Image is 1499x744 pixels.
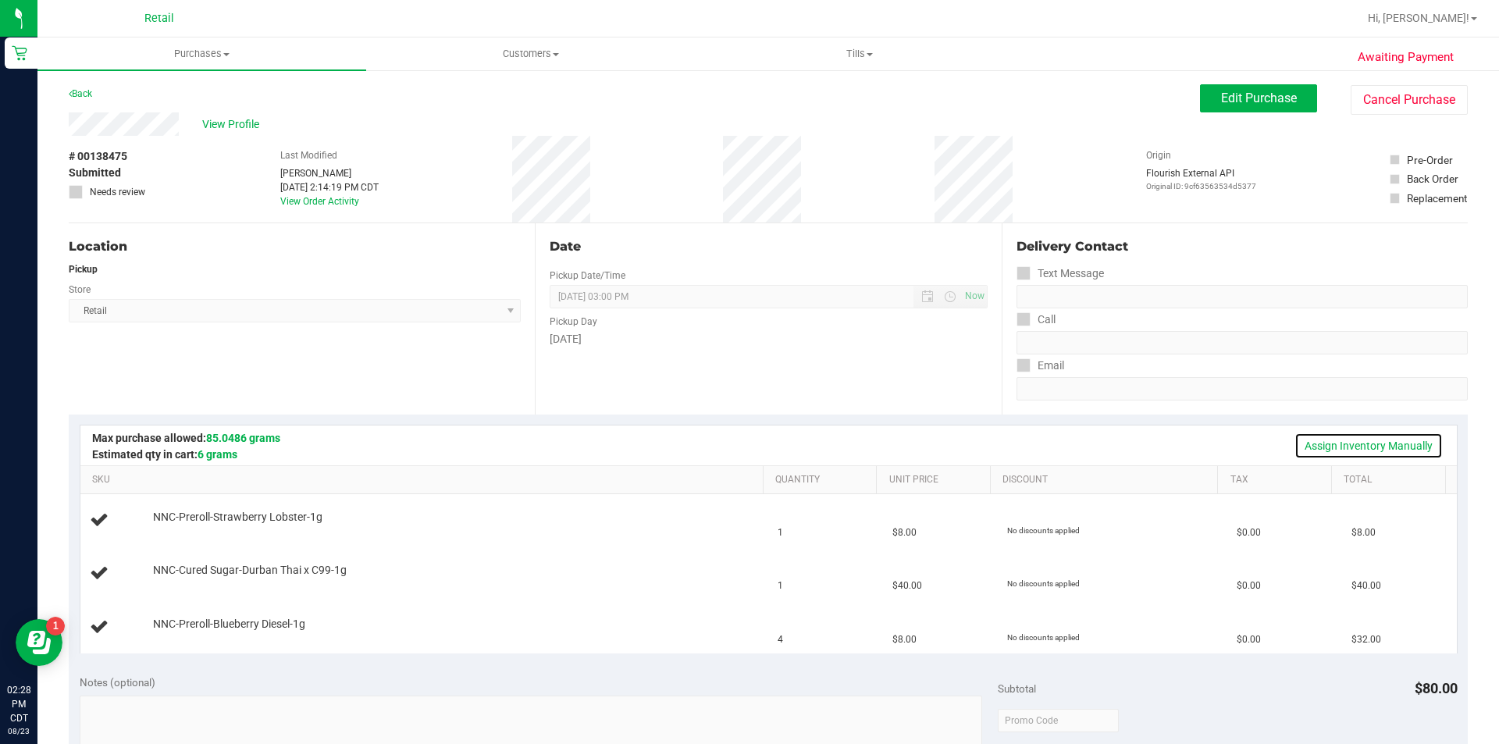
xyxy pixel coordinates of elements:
a: Quantity [775,474,871,486]
div: Date [550,237,987,256]
span: 6 grams [198,448,237,461]
span: View Profile [202,116,265,133]
a: Total [1344,474,1439,486]
span: NNC-Preroll-Strawberry Lobster-1g [153,510,322,525]
span: $0.00 [1237,632,1261,647]
span: # 00138475 [69,148,127,165]
span: Purchases [37,47,366,61]
span: 85.0486 grams [206,432,280,444]
div: Location [69,237,521,256]
div: [PERSON_NAME] [280,166,379,180]
strong: Pickup [69,264,98,275]
div: [DATE] 2:14:19 PM CDT [280,180,379,194]
label: Last Modified [280,148,337,162]
span: $40.00 [892,578,922,593]
span: $8.00 [892,525,917,540]
input: Format: (999) 999-9999 [1017,285,1468,308]
label: Pickup Date/Time [550,269,625,283]
span: Needs review [90,185,145,199]
label: Call [1017,308,1056,331]
span: Edit Purchase [1221,91,1297,105]
span: $80.00 [1415,680,1458,696]
inline-svg: Retail [12,45,27,61]
span: Tills [696,47,1023,61]
label: Pickup Day [550,315,597,329]
span: $8.00 [1351,525,1376,540]
span: No discounts applied [1007,526,1080,535]
a: Assign Inventory Manually [1294,433,1443,459]
label: Origin [1146,148,1171,162]
span: No discounts applied [1007,633,1080,642]
a: Customers [366,37,695,70]
span: Submitted [69,165,121,181]
span: Awaiting Payment [1358,48,1454,66]
p: Original ID: 9cf63563534d5377 [1146,180,1256,192]
span: $8.00 [892,632,917,647]
label: Store [69,283,91,297]
a: Back [69,88,92,99]
button: Edit Purchase [1200,84,1317,112]
label: Email [1017,354,1064,377]
span: $32.00 [1351,632,1381,647]
input: Format: (999) 999-9999 [1017,331,1468,354]
span: Subtotal [998,682,1036,695]
span: $40.00 [1351,578,1381,593]
span: Estimated qty in cart: [92,448,237,461]
span: No discounts applied [1007,579,1080,588]
span: Hi, [PERSON_NAME]! [1368,12,1469,24]
span: $0.00 [1237,525,1261,540]
a: Purchases [37,37,366,70]
div: Delivery Contact [1017,237,1468,256]
a: Tills [695,37,1024,70]
a: Discount [1002,474,1212,486]
div: Pre-Order [1407,152,1453,168]
a: SKU [92,474,757,486]
span: Notes (optional) [80,676,155,689]
iframe: Resource center [16,619,62,666]
button: Cancel Purchase [1351,85,1468,115]
label: Text Message [1017,262,1104,285]
a: View Order Activity [280,196,359,207]
span: 1 [778,578,783,593]
span: 1 [778,525,783,540]
div: Replacement [1407,190,1467,206]
span: Customers [367,47,694,61]
iframe: Resource center unread badge [46,617,65,635]
div: Flourish External API [1146,166,1256,192]
span: 4 [778,632,783,647]
span: $0.00 [1237,578,1261,593]
a: Tax [1230,474,1326,486]
p: 02:28 PM CDT [7,683,30,725]
span: NNC-Preroll-Blueberry Diesel-1g [153,617,305,632]
div: [DATE] [550,331,987,347]
span: Retail [144,12,174,25]
a: Unit Price [889,474,984,486]
input: Promo Code [998,709,1119,732]
span: NNC-Cured Sugar-Durban Thai x C99-1g [153,563,347,578]
p: 08/23 [7,725,30,737]
span: Max purchase allowed: [92,432,280,444]
div: Back Order [1407,171,1458,187]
